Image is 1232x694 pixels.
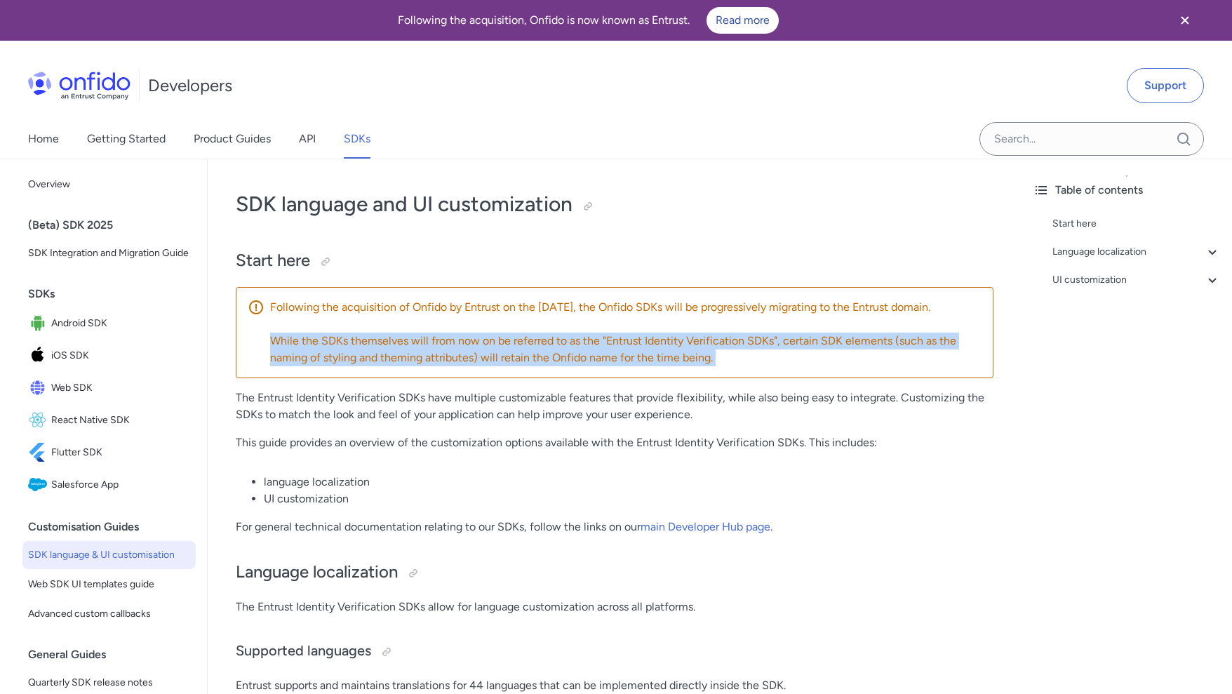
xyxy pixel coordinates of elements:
a: IconReact Native SDKReact Native SDK [22,405,196,436]
a: SDK Integration and Migration Guide [22,239,196,267]
a: IconSalesforce AppSalesforce App [22,469,196,500]
img: IconSalesforce App [28,475,51,495]
span: Web SDK UI templates guide [28,576,190,593]
a: Product Guides [194,119,271,159]
a: Support [1127,68,1204,103]
div: Following the acquisition, Onfido is now known as Entrust. [17,7,1159,34]
li: language localization [264,474,993,491]
img: IconAndroid SDK [28,314,51,333]
span: Flutter SDK [51,443,190,462]
span: Quarterly SDK release notes [28,674,190,691]
span: Advanced custom callbacks [28,606,190,622]
p: For general technical documentation relating to our SDKs, follow the links on our . [236,519,993,535]
span: Overview [28,176,190,193]
a: Start here [1052,215,1221,232]
p: The Entrust Identity Verification SDKs allow for language customization across all platforms. [236,599,993,615]
span: Web SDK [51,378,190,398]
p: This guide provides an overview of the customization options available with the Entrust Identity ... [236,434,993,451]
a: SDKs [344,119,370,159]
h1: Developers [148,74,232,97]
a: IconAndroid SDKAndroid SDK [22,308,196,339]
div: Customisation Guides [28,513,201,541]
a: IconWeb SDKWeb SDK [22,373,196,403]
img: IconFlutter SDK [28,443,51,462]
a: UI customization [1052,272,1221,288]
button: Close banner [1159,3,1211,38]
a: main Developer Hub page [641,520,770,533]
a: Web SDK UI templates guide [22,570,196,599]
div: Table of contents [1033,182,1221,199]
a: IconiOS SDKiOS SDK [22,340,196,371]
h2: Language localization [236,561,993,585]
span: Android SDK [51,314,190,333]
img: IconWeb SDK [28,378,51,398]
span: iOS SDK [51,346,190,366]
li: UI customization [264,491,993,507]
p: Following the acquisition of Onfido by Entrust on the [DATE], the Onfido SDKs will be progressive... [270,299,982,316]
span: Salesforce App [51,475,190,495]
span: SDK language & UI customisation [28,547,190,563]
p: While the SDKs themselves will from now on be referred to as the "Entrust Identity Verification S... [270,333,982,366]
span: SDK Integration and Migration Guide [28,245,190,262]
svg: Close banner [1177,12,1193,29]
h3: Supported languages [236,641,993,663]
div: SDKs [28,280,201,308]
a: Read more [707,7,779,34]
a: Language localization [1052,243,1221,260]
a: Home [28,119,59,159]
img: Onfido Logo [28,72,130,100]
span: React Native SDK [51,411,190,430]
p: The Entrust Identity Verification SDKs have multiple customizable features that provide flexibili... [236,389,993,423]
h2: Start here [236,249,993,273]
a: Getting Started [87,119,166,159]
a: API [299,119,316,159]
a: Overview [22,171,196,199]
div: General Guides [28,641,201,669]
a: Advanced custom callbacks [22,600,196,628]
img: IconReact Native SDK [28,411,51,430]
a: SDK language & UI customisation [22,541,196,569]
p: Entrust supports and maintains translations for 44 languages that can be implemented directly ins... [236,677,993,694]
img: IconiOS SDK [28,346,51,366]
div: (Beta) SDK 2025 [28,211,201,239]
a: IconFlutter SDKFlutter SDK [22,437,196,468]
input: Onfido search input field [979,122,1204,156]
h1: SDK language and UI customization [236,190,993,218]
